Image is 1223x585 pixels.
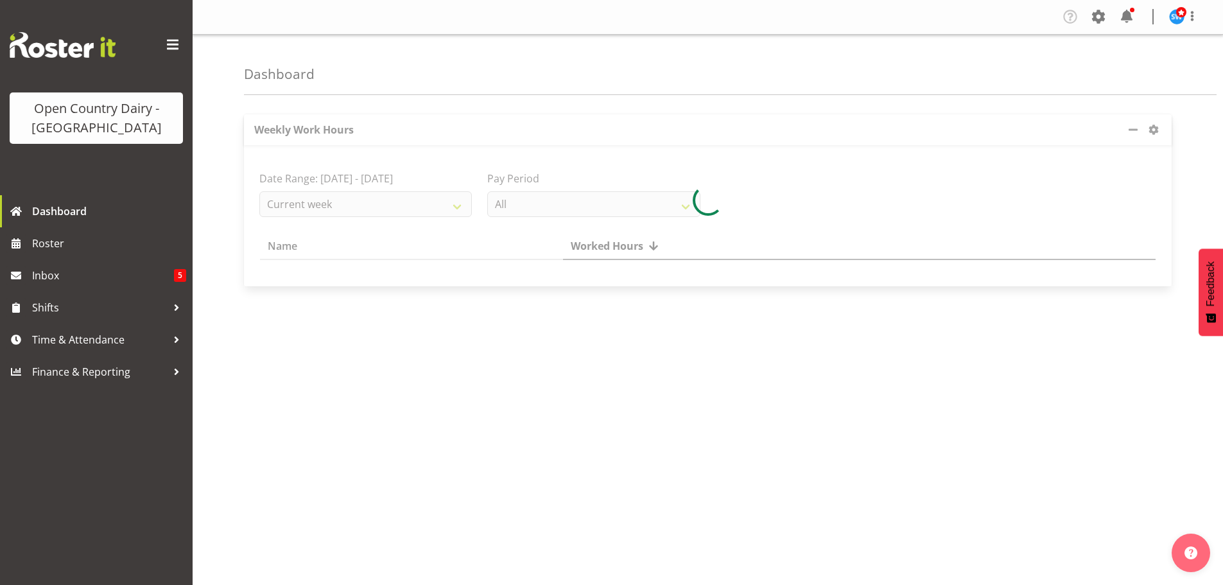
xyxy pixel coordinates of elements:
span: Inbox [32,266,174,285]
span: Feedback [1205,261,1217,306]
img: steve-webb7510.jpg [1169,9,1184,24]
img: help-xxl-2.png [1184,546,1197,559]
span: 5 [174,269,186,282]
span: Shifts [32,298,167,317]
span: Roster [32,234,186,253]
button: Feedback - Show survey [1199,249,1223,336]
span: Finance & Reporting [32,362,167,381]
h4: Dashboard [244,67,315,82]
span: Dashboard [32,202,186,221]
span: Time & Attendance [32,330,167,349]
div: Open Country Dairy - [GEOGRAPHIC_DATA] [22,99,170,137]
img: Rosterit website logo [10,32,116,58]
